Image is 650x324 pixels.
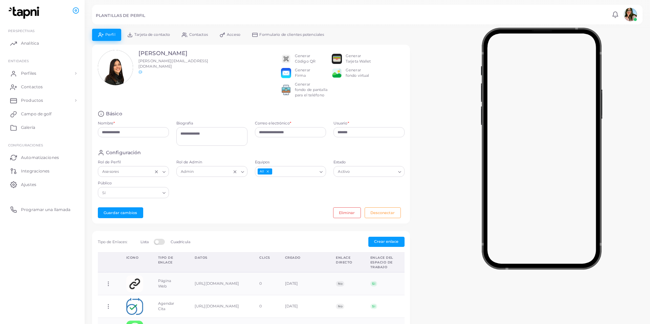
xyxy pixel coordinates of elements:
a: Programar una llamada [5,203,80,216]
a: Ajustes [5,178,80,191]
font: Correo electrónico [255,121,290,125]
input: Buscar opción [195,168,231,176]
img: avatar [624,8,637,21]
div: Buscar opción [176,166,247,177]
font: Contactos [189,32,208,37]
font: Generar [295,53,310,58]
font: Campo de golf [21,111,51,116]
font: Página Web [158,278,171,288]
span: Asesores [102,168,120,176]
font: Eliminar [339,210,355,215]
font: Enlace directo [336,256,352,264]
font: Cuadrícula [171,239,190,244]
font: Acceso [227,32,240,37]
a: Galería [5,121,80,134]
font: Configuración [106,149,141,156]
font: [URL][DOMAIN_NAME] [195,281,239,286]
font: Tarjeta Wallet [346,59,371,64]
font: Perfil [105,32,115,37]
img: phone-mock.b55596b7.png [481,28,602,270]
font: Equipos [255,160,270,164]
span: Sí [102,189,107,196]
img: email.png [281,68,291,78]
button: Crear enlace [368,237,405,247]
font: Generar [346,53,361,58]
font: Básico [106,111,122,117]
font: Público [98,181,112,185]
input: Buscar opción [121,168,152,176]
img: e64e04433dee680bcc62d3a6779a8f701ecaf3be228fb80ea91b313d80e16e10.png [332,68,342,78]
font: Analítica [21,41,39,46]
font: fondo de pantalla para el teléfono [295,87,327,97]
input: Buscar opción [351,168,395,176]
font: Código QR [295,59,316,64]
font: Firma [295,73,306,78]
font: Icono [126,256,139,259]
a: Contactos [5,80,80,94]
img: apple-wallet.png [332,54,342,64]
div: Buscar opción [98,187,169,198]
font: [DATE] [285,281,298,286]
font: Usuario [333,121,348,125]
font: Generar [346,68,361,72]
font: Tipo de enlace [158,256,173,264]
font: Programar una llamada [21,207,70,212]
font: Si [372,304,375,308]
font: Integraciones [21,168,49,173]
font: [URL][DOMAIN_NAME] [195,304,239,308]
a: Integraciones [5,164,80,178]
font: Generar [295,82,310,87]
span: Admin [180,168,195,176]
font: Creado [285,256,301,259]
div: Buscar opción [98,166,169,177]
div: Buscar opción [333,166,405,177]
img: 522fc3d1c3555ff804a1a379a540d0107ed87845162a92721bf5e2ebbcc3ae6c.png [281,85,291,95]
a: avatar [622,8,639,21]
a: Productos [5,94,80,107]
a: Analítica [5,37,80,50]
font: Ajustes [21,182,36,187]
font: Rol de Admin [176,160,202,164]
font: Si [372,282,375,285]
font: Nombre [98,121,114,125]
font: No [338,304,343,308]
font: Agendar Cita [158,301,174,311]
font: Clics [259,256,270,259]
font: Desconectar [370,210,395,215]
font: No [338,282,343,285]
font: Rol de Perfil [98,160,121,164]
button: Borrar seleccionados [154,169,159,175]
font: Tipo de Enlaces: [98,239,128,244]
font: PLANTILLAS DE PERFIL [96,13,145,18]
font: Datos [195,256,208,259]
font: ENTIDADES [8,59,29,63]
a: Campo de golf [5,107,80,121]
font: Configuraciones [8,143,43,147]
button: Guardar cambios [98,207,143,218]
a: Automatizaciones [5,151,80,164]
input: Buscar opción [273,168,317,176]
font: [DATE] [285,304,298,308]
font: 0 [259,304,262,308]
button: Eliminar [333,207,361,218]
font: Formulario de clientes potenciales [259,32,324,37]
a: @ [138,69,142,74]
font: Lista [140,239,149,244]
div: Buscar opción [255,166,326,177]
font: fondo virtual [346,73,369,78]
font: Enlace del Espacio de trabajo [370,256,393,269]
button: Borrar seleccionados [233,169,237,175]
font: Estado [333,160,346,164]
img: qr2.png [281,54,291,64]
img: logo [6,6,44,19]
th: Acción [98,253,119,272]
font: Automatizaciones [21,155,59,160]
font: 0 [259,281,262,286]
button: Deselect All [265,169,270,174]
font: [PERSON_NAME] [138,50,188,56]
a: Perfiles [5,67,80,80]
font: Biografía [176,121,193,125]
span: Activo [337,168,351,176]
